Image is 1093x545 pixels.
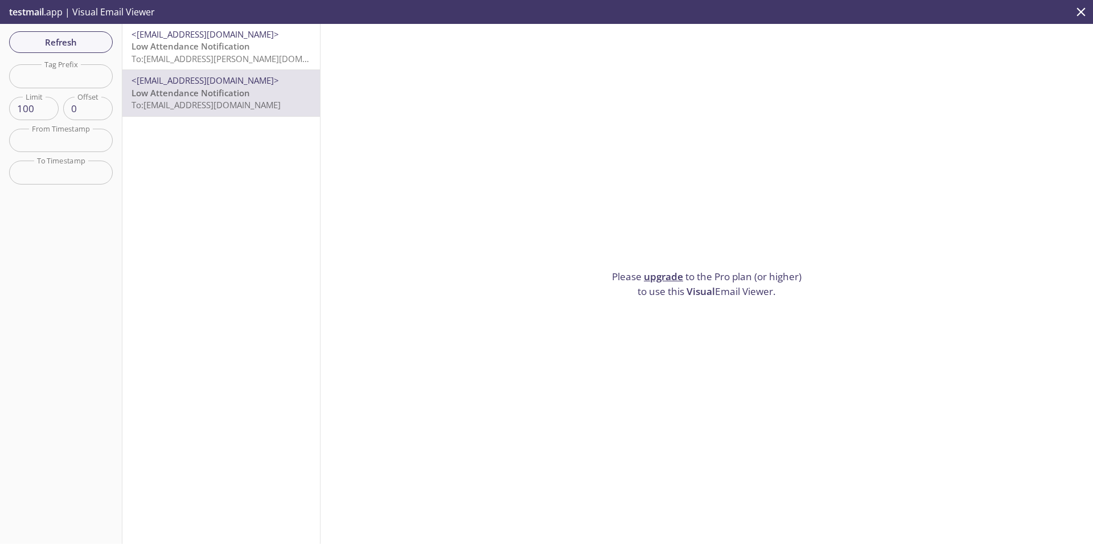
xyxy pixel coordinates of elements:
[122,24,320,69] div: <[EMAIL_ADDRESS][DOMAIN_NAME]>Low Attendance NotificationTo:[EMAIL_ADDRESS][PERSON_NAME][DOMAIN_N...
[18,35,104,50] span: Refresh
[9,31,113,53] button: Refresh
[122,70,320,116] div: <[EMAIL_ADDRESS][DOMAIN_NAME]>Low Attendance NotificationTo:[EMAIL_ADDRESS][DOMAIN_NAME]
[132,40,250,52] span: Low Attendance Notification
[132,28,279,40] span: <[EMAIL_ADDRESS][DOMAIN_NAME]>
[132,87,250,99] span: Low Attendance Notification
[132,75,279,86] span: <[EMAIL_ADDRESS][DOMAIN_NAME]>
[132,53,346,64] span: To: [EMAIL_ADDRESS][PERSON_NAME][DOMAIN_NAME]
[607,269,807,298] p: Please to the Pro plan (or higher) to use this Email Viewer.
[687,285,715,298] span: Visual
[644,270,683,283] a: upgrade
[132,99,281,110] span: To: [EMAIL_ADDRESS][DOMAIN_NAME]
[9,6,44,18] span: testmail
[122,24,320,117] nav: emails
